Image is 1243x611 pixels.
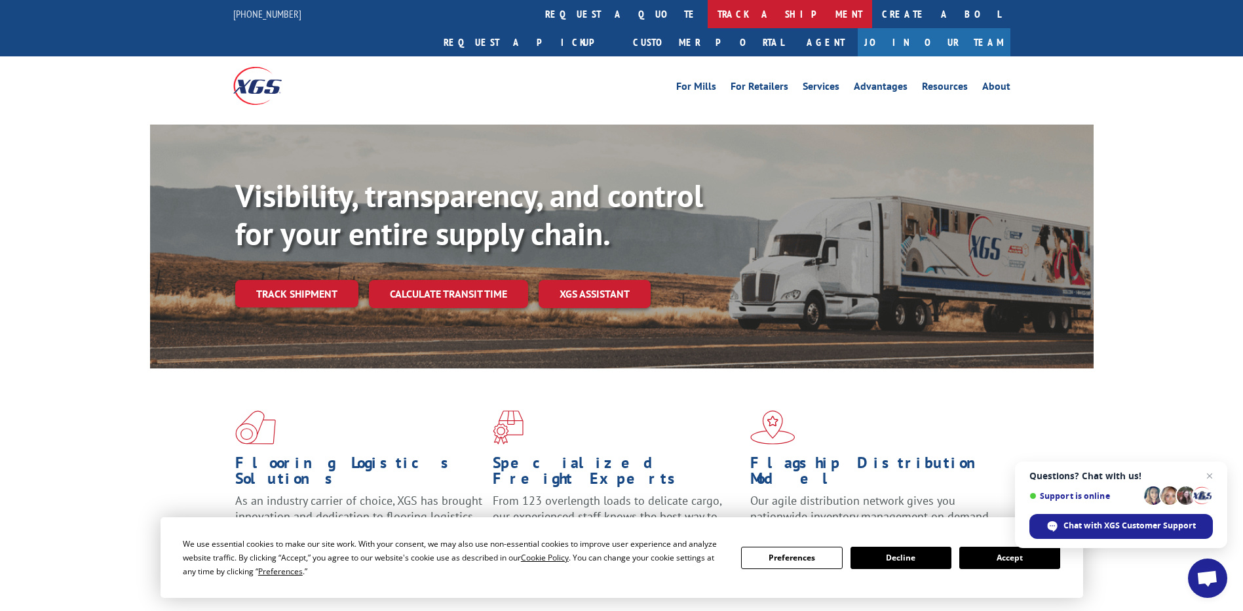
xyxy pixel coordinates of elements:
[235,175,703,254] b: Visibility, transparency, and control for your entire supply chain.
[803,81,839,96] a: Services
[982,81,1010,96] a: About
[676,81,716,96] a: For Mills
[235,455,483,493] h1: Flooring Logistics Solutions
[1029,514,1213,539] span: Chat with XGS Customer Support
[854,81,908,96] a: Advantages
[1029,491,1139,501] span: Support is online
[493,493,740,551] p: From 123 overlength loads to delicate cargo, our experienced staff knows the best way to move you...
[258,566,303,577] span: Preferences
[741,547,842,569] button: Preferences
[959,547,1060,569] button: Accept
[493,410,524,444] img: xgs-icon-focused-on-flooring-red
[750,493,991,524] span: Our agile distribution network gives you nationwide inventory management on demand.
[1188,559,1227,598] a: Open chat
[539,280,651,308] a: XGS ASSISTANT
[1063,520,1196,532] span: Chat with XGS Customer Support
[235,493,482,540] span: As an industry carrier of choice, XGS has brought innovation and dedication to flooring logistics...
[922,81,968,96] a: Resources
[369,280,528,308] a: Calculate transit time
[235,410,276,444] img: xgs-icon-total-supply-chain-intelligence-red
[851,547,951,569] button: Decline
[183,537,725,578] div: We use essential cookies to make our site work. With your consent, we may also use non-essential ...
[434,28,623,56] a: Request a pickup
[794,28,858,56] a: Agent
[750,410,795,444] img: xgs-icon-flagship-distribution-model-red
[1029,471,1213,481] span: Questions? Chat with us!
[235,280,358,307] a: Track shipment
[521,552,569,563] span: Cookie Policy
[623,28,794,56] a: Customer Portal
[750,455,998,493] h1: Flagship Distribution Model
[493,455,740,493] h1: Specialized Freight Experts
[731,81,788,96] a: For Retailers
[858,28,1010,56] a: Join Our Team
[161,517,1083,598] div: Cookie Consent Prompt
[233,7,301,20] a: [PHONE_NUMBER]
